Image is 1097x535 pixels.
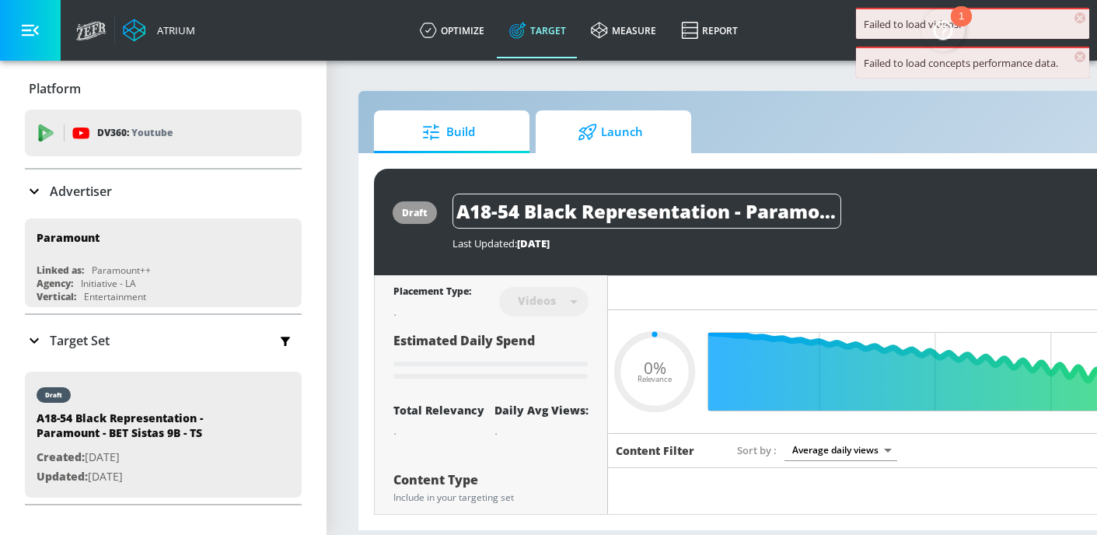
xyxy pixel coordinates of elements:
[25,67,302,110] div: Platform
[50,332,110,349] p: Target Set
[393,403,484,418] div: Total Relevancy
[638,376,672,383] span: Relevance
[1074,51,1085,62] span: ×
[37,469,88,484] span: Updated:
[390,114,508,151] span: Build
[517,236,550,250] span: [DATE]
[29,80,81,97] p: Platform
[97,124,173,142] p: DV360:
[494,403,589,418] div: Daily Avg Views:
[25,372,302,498] div: draftA18-54 Black Representation - Paramount - BET Sistas 9B - TSCreated:[DATE]Updated:[DATE]
[131,124,173,141] p: Youtube
[37,411,254,448] div: A18-54 Black Representation - Paramount - BET Sistas 9B - TS
[25,219,302,307] div: ParamountLinked as:Paramount++Agency:Initiative - LAVertical:Entertainment
[669,2,750,58] a: Report
[92,264,151,277] div: Paramount++
[123,19,195,42] a: Atrium
[37,290,76,303] div: Vertical:
[551,114,669,151] span: Launch
[393,332,535,349] span: Estimated Daily Spend
[25,110,302,156] div: DV360: Youtube
[393,474,589,486] div: Content Type
[784,439,897,460] div: Average daily views
[864,17,1081,31] div: Failed to load videos.
[37,264,84,277] div: Linked as:
[393,285,471,301] div: Placement Type:
[37,277,73,290] div: Agency:
[644,359,666,376] span: 0%
[151,23,195,37] div: Atrium
[25,315,302,366] div: Target Set
[402,206,428,219] div: draft
[81,277,136,290] div: Initiative - LA
[25,170,302,213] div: Advertiser
[497,2,578,58] a: Target
[393,332,589,384] div: Estimated Daily Spend
[578,2,669,58] a: measure
[510,294,564,307] div: Videos
[407,2,497,58] a: optimize
[37,449,85,464] span: Created:
[921,8,965,51] button: Open Resource Center, 1 new notification
[37,230,100,245] div: Paramount
[737,443,777,457] span: Sort by
[1074,12,1085,23] span: ×
[393,493,589,502] div: Include in your targeting set
[84,290,146,303] div: Entertainment
[37,467,254,487] p: [DATE]
[50,183,112,200] p: Advertiser
[45,391,62,399] div: draft
[959,16,964,37] div: 1
[37,448,254,467] p: [DATE]
[864,56,1081,70] div: Failed to load concepts performance data.
[616,443,694,458] h6: Content Filter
